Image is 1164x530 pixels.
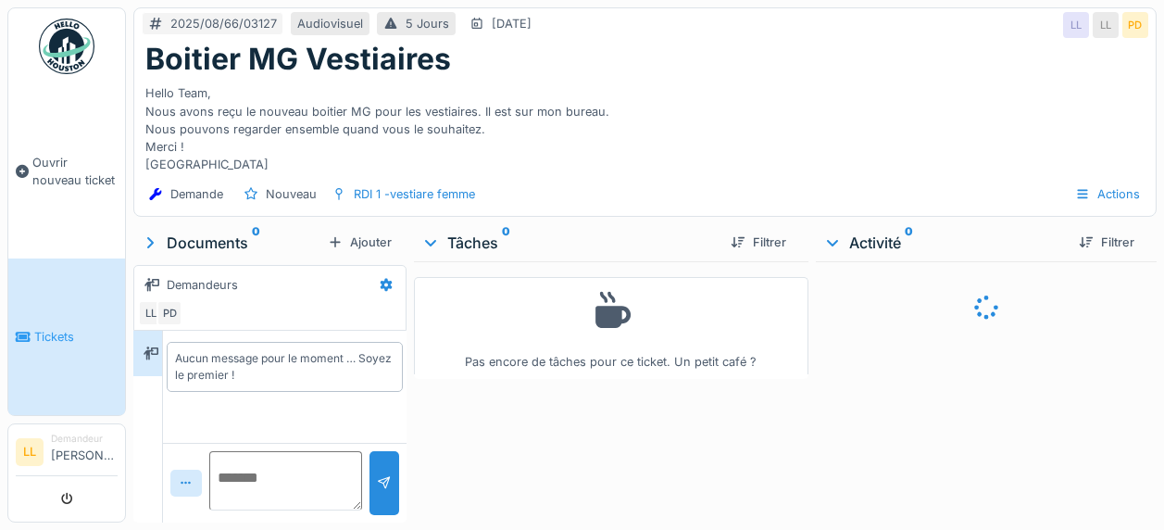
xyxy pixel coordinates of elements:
div: Audiovisuel [297,15,363,32]
div: [DATE] [492,15,532,32]
li: [PERSON_NAME] [51,432,118,472]
div: Tâches [421,232,716,254]
span: Ouvrir nouveau ticket [32,154,118,189]
div: Ajouter [320,230,399,255]
div: Demande [170,185,223,203]
img: Badge_color-CXgf-gQk.svg [39,19,94,74]
sup: 0 [905,232,913,254]
div: Activité [823,232,1064,254]
div: Demandeurs [167,276,238,294]
div: 5 Jours [406,15,449,32]
div: Aucun message pour le moment … Soyez le premier ! [175,350,394,384]
div: Demandeur [51,432,118,446]
div: Filtrer [1071,230,1142,255]
div: RDI 1 -vestiare femme [354,185,475,203]
div: PD [156,300,182,326]
a: Ouvrir nouveau ticket [8,84,125,259]
div: Pas encore de tâches pour ce ticket. Un petit café ? [426,285,796,372]
span: Tickets [34,328,118,346]
div: Filtrer [723,230,794,255]
div: Documents [141,232,320,254]
li: LL [16,438,44,466]
sup: 0 [502,232,510,254]
a: Tickets [8,259,125,415]
div: LL [1093,12,1119,38]
div: LL [138,300,164,326]
div: LL [1063,12,1089,38]
div: Hello Team, Nous avons reçu le nouveau boitier MG pour les vestiaires. Il est sur mon bureau. Nou... [145,77,1145,173]
div: 2025/08/66/03127 [170,15,277,32]
div: Nouveau [266,185,317,203]
a: LL Demandeur[PERSON_NAME] [16,432,118,476]
div: PD [1122,12,1148,38]
sup: 0 [252,232,260,254]
h1: Boitier MG Vestiaires [145,42,451,77]
div: Actions [1067,181,1148,208]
